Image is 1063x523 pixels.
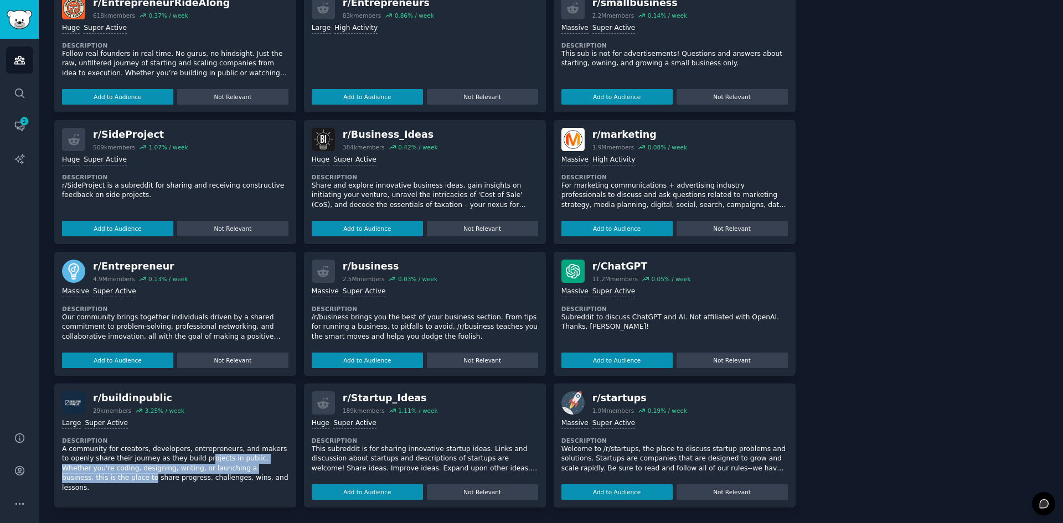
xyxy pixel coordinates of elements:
[427,89,538,105] button: Not Relevant
[312,155,329,165] div: Huge
[312,313,538,342] p: /r/business brings you the best of your business section. From tips for running a business, to pi...
[62,173,288,181] dt: Description
[561,444,788,474] p: Welcome to /r/startups, the place to discuss startup problems and solutions. Startups are compani...
[148,12,188,19] div: 0.37 % / week
[427,484,538,500] button: Not Relevant
[62,89,173,105] button: Add to Audience
[561,89,673,105] button: Add to Audience
[333,155,376,165] div: Super Active
[592,12,634,19] div: 2.2M members
[312,89,423,105] button: Add to Audience
[561,221,673,236] button: Add to Audience
[177,89,288,105] button: Not Relevant
[312,353,423,368] button: Add to Audience
[677,89,788,105] button: Not Relevant
[145,407,184,415] div: 3.25 % / week
[62,23,80,34] div: Huge
[648,143,687,151] div: 0.08 % / week
[561,155,589,165] div: Massive
[84,155,127,165] div: Super Active
[62,49,288,79] p: Follow real founders in real time. No gurus, no hindsight. Just the raw, unfiltered journey of st...
[148,275,188,283] div: 0.13 % / week
[343,128,438,142] div: r/ Business_Ideas
[398,143,437,151] div: 0.42 % / week
[312,444,538,474] p: This subreddit is for sharing innovative startup ideas. Links and discussion about startups and d...
[343,12,381,19] div: 83k members
[312,173,538,181] dt: Description
[62,42,288,49] dt: Description
[312,305,538,313] dt: Description
[312,437,538,444] dt: Description
[561,23,589,34] div: Massive
[398,275,437,283] div: 0.03 % / week
[561,49,788,69] p: This sub is not for advertisements! Questions and answers about starting, owning, and growing a s...
[333,418,376,429] div: Super Active
[592,418,636,429] div: Super Active
[343,260,437,273] div: r/ business
[62,305,288,313] dt: Description
[312,287,339,297] div: Massive
[312,128,335,151] img: Business_Ideas
[93,287,136,297] div: Super Active
[62,444,288,493] p: A community for creators, developers, entrepreneurs, and makers to openly share their journey as ...
[312,221,423,236] button: Add to Audience
[93,128,188,142] div: r/ SideProject
[561,260,585,283] img: ChatGPT
[312,23,331,34] div: Large
[312,181,538,210] p: Share and explore innovative business ideas, gain insights on initiating your venture, unravel th...
[592,391,687,405] div: r/ startups
[395,12,434,19] div: 0.86 % / week
[677,484,788,500] button: Not Relevant
[592,260,691,273] div: r/ ChatGPT
[592,143,634,151] div: 1.9M members
[592,128,687,142] div: r/ marketing
[592,287,636,297] div: Super Active
[7,10,32,29] img: GummySearch logo
[312,418,329,429] div: Huge
[561,181,788,210] p: For marketing communications + advertising industry professionals to discuss and ask questions re...
[592,155,636,165] div: High Activity
[62,181,288,200] p: r/SideProject is a subreddit for sharing and receiving constructive feedback on side projects.
[561,173,788,181] dt: Description
[677,221,788,236] button: Not Relevant
[592,23,636,34] div: Super Active
[648,12,687,19] div: 0.14 % / week
[343,275,385,283] div: 2.5M members
[561,305,788,313] dt: Description
[93,275,135,283] div: 4.9M members
[93,260,188,273] div: r/ Entrepreneur
[561,437,788,444] dt: Description
[62,221,173,236] button: Add to Audience
[148,143,188,151] div: 1.07 % / week
[6,112,33,139] a: 2
[93,407,131,415] div: 29k members
[84,23,127,34] div: Super Active
[93,391,184,405] div: r/ buildinpublic
[561,128,585,151] img: marketing
[93,143,135,151] div: 509k members
[651,275,690,283] div: 0.05 % / week
[62,313,288,342] p: Our community brings together individuals driven by a shared commitment to problem-solving, profe...
[19,117,29,125] span: 2
[62,155,80,165] div: Huge
[592,407,634,415] div: 1.9M members
[177,221,288,236] button: Not Relevant
[62,391,85,415] img: buildinpublic
[62,418,81,429] div: Large
[343,407,385,415] div: 189k members
[561,484,673,500] button: Add to Audience
[62,260,85,283] img: Entrepreneur
[334,23,378,34] div: High Activity
[561,287,589,297] div: Massive
[343,287,386,297] div: Super Active
[561,353,673,368] button: Add to Audience
[561,418,589,429] div: Massive
[62,287,89,297] div: Massive
[85,418,128,429] div: Super Active
[398,407,437,415] div: 1.11 % / week
[677,353,788,368] button: Not Relevant
[93,12,135,19] div: 618k members
[62,353,173,368] button: Add to Audience
[312,484,423,500] button: Add to Audience
[561,391,585,415] img: startups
